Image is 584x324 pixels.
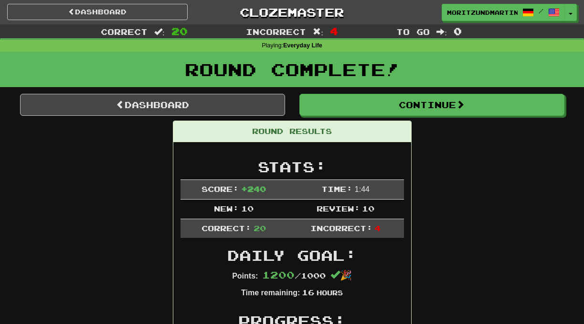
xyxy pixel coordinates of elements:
span: 10 [362,204,374,213]
h2: Daily Goal: [181,247,404,263]
span: 4 [374,223,381,233]
strong: Time remaining: [241,289,300,297]
span: 4 [330,25,338,37]
span: 20 [171,25,188,37]
span: Correct: [202,223,251,233]
span: + 240 [241,184,266,193]
h2: Stats: [181,159,404,175]
a: Dashboard [7,4,188,20]
span: : [154,28,165,36]
h1: Round Complete! [3,60,581,79]
span: MoritzUndMartin [447,8,518,17]
span: Review: [317,204,360,213]
span: Time: [321,184,352,193]
strong: Points: [232,272,258,280]
a: Dashboard [20,94,285,116]
strong: Everyday Life [283,42,322,49]
small: Hours [317,289,343,297]
span: Incorrect [246,27,306,36]
span: Correct [101,27,148,36]
span: : [436,28,447,36]
span: To go [396,27,430,36]
span: 20 [254,223,266,233]
span: 1 : 44 [355,185,370,193]
a: Clozemaster [202,4,382,21]
span: 16 [302,288,314,297]
span: 10 [241,204,254,213]
button: Continue [299,94,564,116]
div: Round Results [173,121,411,142]
span: 1200 [262,269,295,280]
span: / 1000 [262,271,326,280]
span: Score: [202,184,239,193]
a: MoritzUndMartin / [442,4,565,21]
span: Incorrect: [310,223,372,233]
span: / [539,8,543,14]
span: 🎉 [330,270,352,280]
span: 0 [454,25,462,37]
span: : [313,28,323,36]
span: New: [214,204,239,213]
